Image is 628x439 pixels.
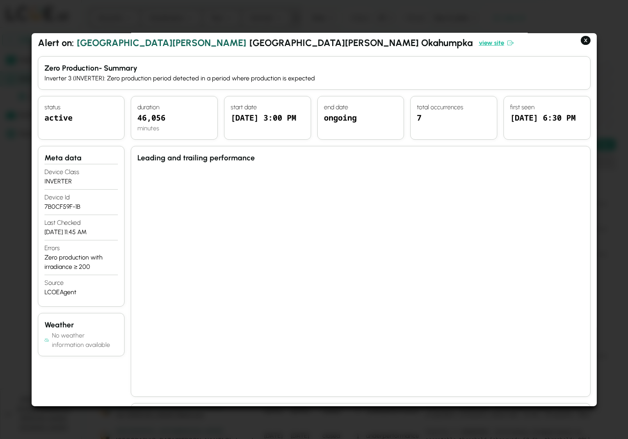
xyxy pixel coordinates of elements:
div: 46,056 [137,112,211,124]
div: active [44,112,118,133]
h4: total occurrences [417,103,491,112]
h4: end date [324,103,398,112]
div: No weather information available [52,331,118,350]
h2: Alert on: [GEOGRAPHIC_DATA][PERSON_NAME] Okahumpka [37,36,590,50]
h4: status [44,103,118,112]
h3: Meta data [44,153,118,164]
div: ongoing [324,112,398,133]
div: Zero production with irradiance ≥ 200 [44,253,118,272]
span: [GEOGRAPHIC_DATA][PERSON_NAME] [76,36,246,50]
div: 7B0CF59F-1B [44,202,118,212]
h4: first seen [510,103,584,112]
h3: Leading and trailing performance [137,153,584,164]
h3: - Summary [44,62,584,74]
div: [DATE] 6:30 PM [510,112,584,133]
span: zero production [44,63,98,72]
h4: duration [137,103,211,112]
h4: Source [44,278,118,288]
div: [DATE] 3:00 PM [231,112,304,133]
h4: device class [44,167,118,177]
h4: last checked [44,218,118,227]
h4: errors [44,243,118,253]
h4: start date [231,103,304,112]
div: Inverter 3 (INVERTER): Zero production period detected in a period where production is expected [44,74,584,83]
h4: device id [44,193,118,202]
button: X [581,36,591,45]
h3: Weather [44,320,118,331]
a: view site [479,38,513,47]
div: [DATE] 11:45 AM [44,227,118,237]
div: INVERTER [44,177,118,186]
div: LCOEAgent [44,288,118,297]
div: 7 [417,112,491,133]
div: minutes [137,124,211,133]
